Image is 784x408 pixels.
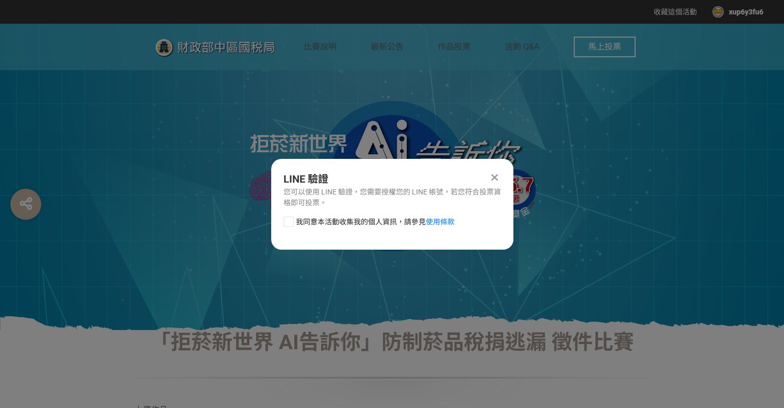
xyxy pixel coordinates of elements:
[438,24,471,70] a: 作品投票
[505,42,539,52] span: 活動 Q&A
[574,37,636,57] button: 馬上投票
[371,42,404,52] span: 最新公告
[283,187,501,208] div: 您可以使用 LINE 驗證，您需要授權您的 LINE 帳號，若您符合投票資格即可投票。
[304,42,337,52] span: 比賽說明
[283,171,501,187] div: LINE 驗證
[149,35,304,60] img: 「拒菸新世界 AI告訴你」防制菸品稅捐逃漏 徵件比賽
[371,24,404,70] a: 最新公告
[588,42,621,52] span: 馬上投票
[426,218,455,226] a: 使用條款
[505,24,539,70] a: 活動 Q&A
[438,42,471,52] span: 作品投票
[296,217,455,227] span: 我同意本活動收集我的個人資訊，請參見
[304,24,337,70] a: 比賽說明
[135,330,650,401] h1: 「拒菸新世界 AI告訴你」防制菸品稅捐逃漏 徵件比賽
[238,100,547,254] img: 「拒菸新世界 AI告訴你」防制菸品稅捐逃漏 徵件比賽
[654,8,697,16] span: 收藏這個活動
